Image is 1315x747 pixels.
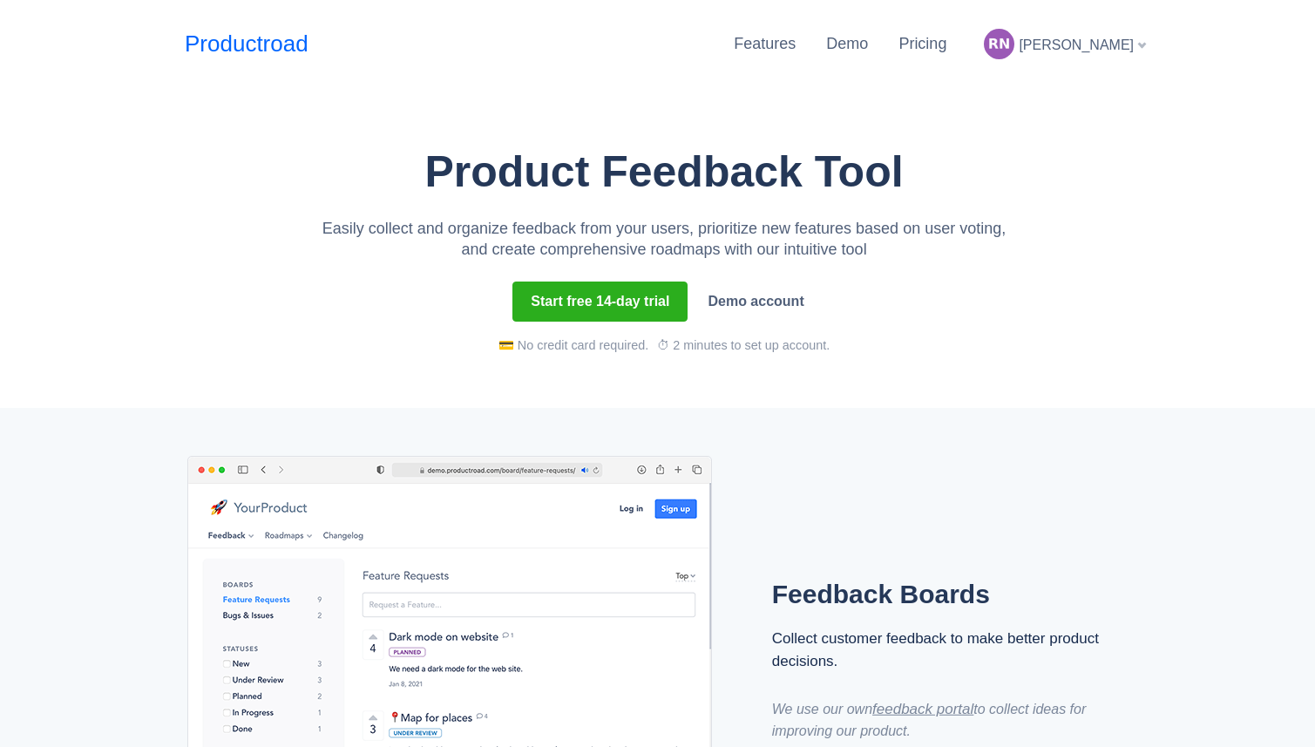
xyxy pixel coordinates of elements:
[872,701,973,717] a: feedback portal
[315,218,1013,260] p: Easily collect and organize feedback from your users, prioritize new features based on user votin...
[772,579,1111,610] h2: Feedback Boards
[772,628,1111,672] div: Collect customer feedback to make better product decisions.
[512,282,688,322] button: Start free 14-day trial
[898,35,946,52] a: Pricing
[977,22,1152,66] div: [PERSON_NAME]
[984,29,1014,59] img: Richard Ng userpic
[498,338,648,352] span: 💳 No credit card required.
[185,27,308,61] a: Productroad
[772,698,1111,742] div: We use our own to collect ideas for improving our product.
[315,148,1013,196] h1: Product Feedback Tool
[1019,37,1134,52] span: [PERSON_NAME]
[696,285,815,318] a: Demo account
[657,338,830,352] span: ⏱ 2 minutes to set up account.
[734,35,796,52] a: Features
[826,35,868,52] a: Demo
